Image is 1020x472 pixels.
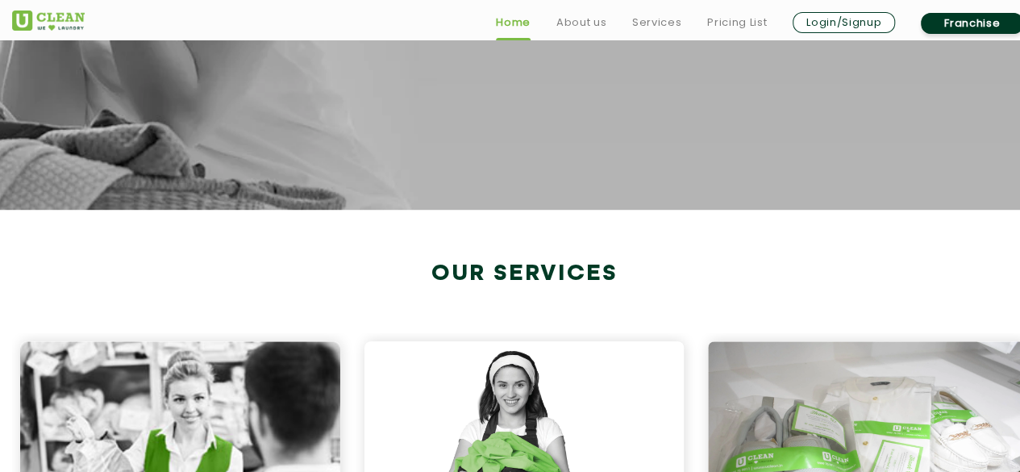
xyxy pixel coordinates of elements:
[793,12,895,33] a: Login/Signup
[496,13,531,32] a: Home
[632,13,681,32] a: Services
[556,13,606,32] a: About us
[707,13,767,32] a: Pricing List
[12,10,85,31] img: UClean Laundry and Dry Cleaning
